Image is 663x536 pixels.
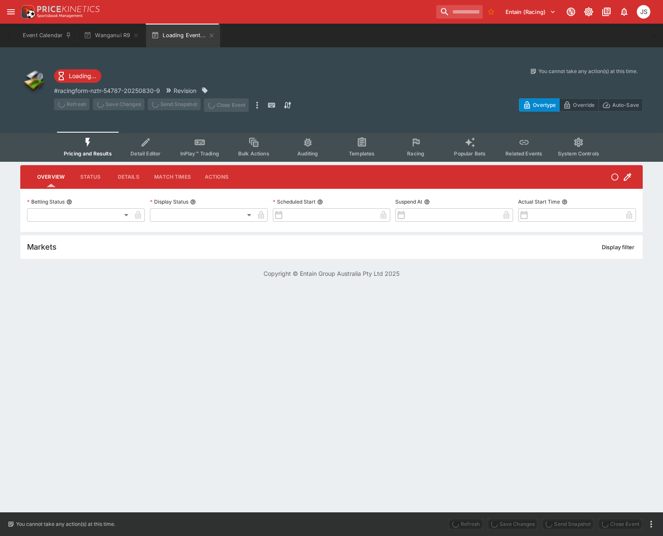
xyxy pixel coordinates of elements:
[562,199,568,205] button: Actual Start Time
[238,150,269,157] span: Bulk Actions
[297,150,318,157] span: Auditing
[349,150,375,157] span: Templates
[273,198,315,205] p: Scheduled Start
[424,199,430,205] button: Suspend At
[37,14,83,18] img: Sportsbook Management
[637,5,650,19] div: John Seaton
[147,167,198,187] button: Match Times
[573,101,595,109] p: Override
[150,198,188,205] p: Display Status
[37,6,100,12] img: PriceKinetics
[436,5,483,19] input: search
[519,98,560,112] button: Overtype
[558,150,599,157] span: System Controls
[598,98,643,112] button: Auto-Save
[174,86,196,95] p: Revision
[30,167,71,187] button: Overview
[190,199,196,205] button: Display Status
[454,150,486,157] span: Popular Bets
[66,199,72,205] button: Betting Status
[71,167,109,187] button: Status
[146,24,220,47] button: Loading Event...
[559,98,598,112] button: Override
[79,24,144,47] button: Wanganui R9
[27,198,65,205] p: Betting Status
[180,150,219,157] span: InPlay™ Trading
[3,4,19,19] button: open drawer
[500,5,561,19] button: Select Tenant
[57,132,606,162] div: Event type filters
[533,101,556,109] p: Overtype
[18,24,77,47] button: Event Calendar
[19,3,35,20] img: PriceKinetics Logo
[519,98,643,112] div: Start From
[64,150,112,157] span: Pricing and Results
[599,4,614,19] button: Documentation
[130,150,160,157] span: Detail Editor
[20,68,47,95] img: other.png
[538,68,638,75] p: You cannot take any action(s) at this time.
[505,150,542,157] span: Related Events
[597,240,639,254] button: Display filter
[581,4,596,19] button: Toggle light/dark mode
[69,71,96,80] p: Loading...
[563,4,579,19] button: Connected to PK
[484,5,498,19] button: No Bookmarks
[395,198,422,205] p: Suspend At
[252,98,262,112] button: more
[407,150,424,157] span: Racing
[198,167,236,187] button: Actions
[317,199,323,205] button: Scheduled Start
[612,101,639,109] p: Auto-Save
[16,520,115,528] p: You cannot take any action(s) at this time.
[54,86,160,95] p: Copy To Clipboard
[646,519,656,529] button: more
[617,4,632,19] button: Notifications
[634,3,653,21] button: John Seaton
[518,198,560,205] p: Actual Start Time
[109,167,147,187] button: Details
[27,242,57,252] h5: Markets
